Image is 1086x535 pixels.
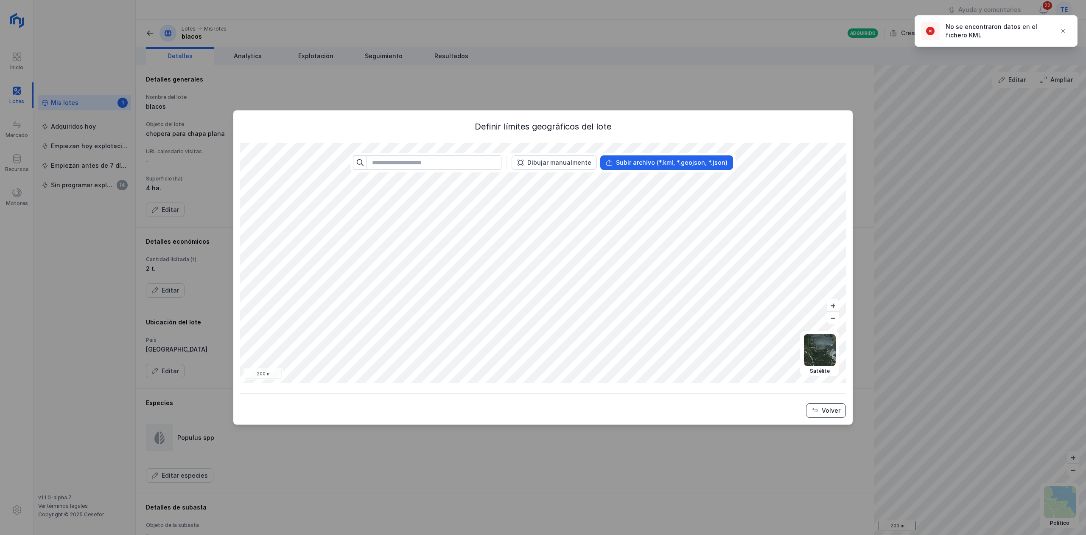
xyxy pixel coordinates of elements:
div: Definir límites geográficos del lote [240,121,846,132]
div: Volver [822,406,840,415]
img: satellite.webp [804,334,836,366]
div: No se encontraron datos en el fichero KML [946,23,1049,39]
button: + [827,299,839,311]
div: Subir archivo (*.kml, *.geojson, *.json) [616,158,728,167]
button: Dibujar manualmente [512,155,597,170]
button: Volver [806,403,846,418]
div: Dibujar manualmente [527,158,591,167]
div: Satélite [804,368,836,374]
button: Subir archivo (*.kml, *.geojson, *.json) [600,155,733,170]
button: – [827,312,839,324]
